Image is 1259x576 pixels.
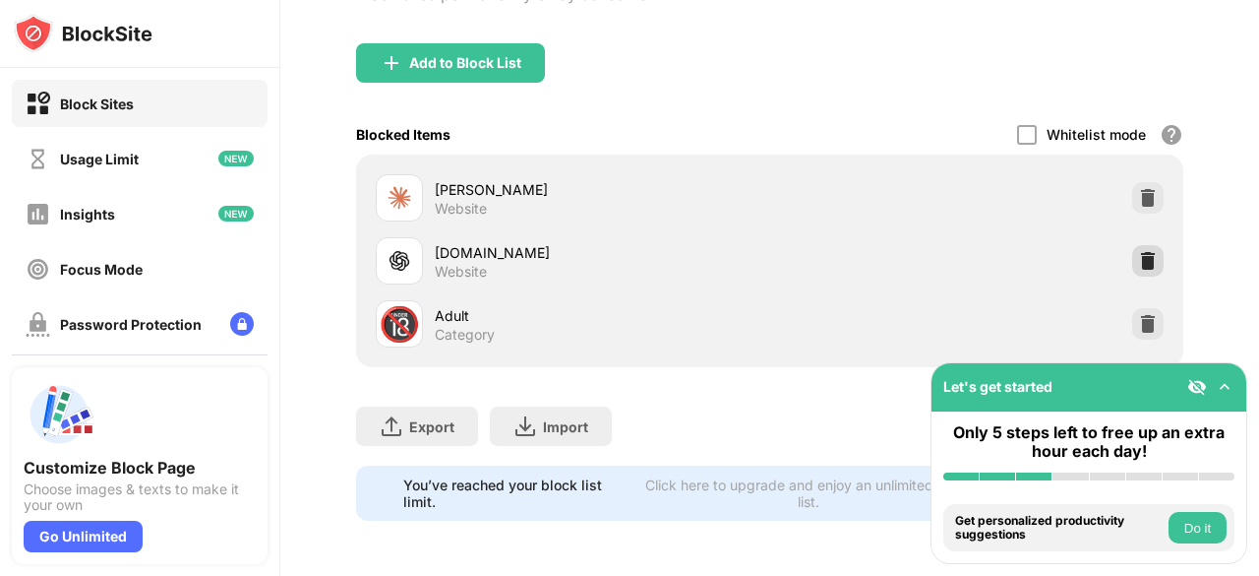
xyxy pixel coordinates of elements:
[26,92,50,116] img: block-on.svg
[26,312,50,337] img: password-protection-off.svg
[1187,377,1207,397] img: eye-not-visible.svg
[60,261,143,278] div: Focus Mode
[24,379,94,450] img: push-custom-page.svg
[26,202,50,226] img: insights-off.svg
[14,14,152,53] img: logo-blocksite.svg
[435,326,495,344] div: Category
[435,179,770,200] div: [PERSON_NAME]
[640,477,979,510] div: Click here to upgrade and enjoy an unlimited block list.
[60,151,139,167] div: Usage Limit
[218,206,254,222] img: new-icon.svg
[379,304,420,345] div: 🔞
[24,481,256,513] div: Choose images & texts to make it your own
[1169,512,1227,544] button: Do it
[26,257,50,282] img: focus-off.svg
[388,186,411,210] img: favicons
[435,200,487,218] div: Website
[409,55,521,71] div: Add to Block List
[403,477,629,510] div: You’ve reached your block list limit.
[435,305,770,326] div: Adult
[218,151,254,166] img: new-icon.svg
[356,126,450,143] div: Blocked Items
[230,312,254,336] img: lock-menu.svg
[943,423,1234,461] div: Only 5 steps left to free up an extra hour each day!
[435,263,487,281] div: Website
[24,521,143,552] div: Go Unlimited
[60,96,134,112] div: Block Sites
[60,206,115,223] div: Insights
[388,249,411,273] img: favicons
[1047,126,1146,143] div: Whitelist mode
[955,514,1164,543] div: Get personalized productivity suggestions
[543,418,588,435] div: Import
[60,316,202,333] div: Password Protection
[24,458,256,478] div: Customize Block Page
[26,147,50,171] img: time-usage-off.svg
[409,418,454,435] div: Export
[943,378,1052,395] div: Let's get started
[1215,377,1234,397] img: omni-setup-toggle.svg
[435,242,770,263] div: [DOMAIN_NAME]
